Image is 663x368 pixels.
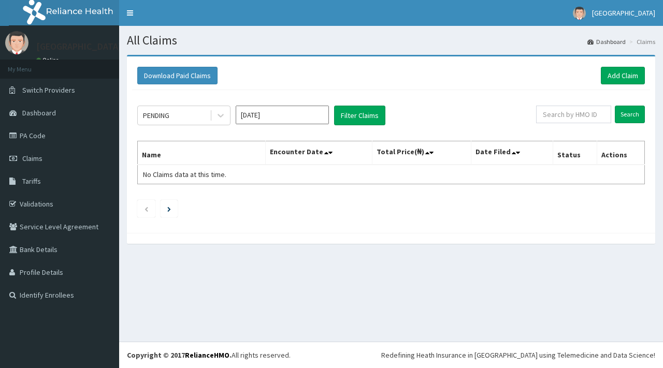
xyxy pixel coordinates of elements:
[536,106,611,123] input: Search by HMO ID
[601,67,645,84] a: Add Claim
[127,34,655,47] h1: All Claims
[36,42,122,51] p: [GEOGRAPHIC_DATA]
[22,85,75,95] span: Switch Providers
[5,31,28,54] img: User Image
[615,106,645,123] input: Search
[127,350,232,360] strong: Copyright © 2017 .
[334,106,385,125] button: Filter Claims
[381,350,655,360] div: Redefining Heath Insurance in [GEOGRAPHIC_DATA] using Telemedicine and Data Science!
[553,141,597,165] th: Status
[144,204,149,213] a: Previous page
[22,176,41,186] span: Tariffs
[167,204,171,213] a: Next page
[471,141,553,165] th: Date Filed
[22,154,42,163] span: Claims
[236,106,329,124] input: Select Month and Year
[36,56,61,64] a: Online
[138,141,266,165] th: Name
[143,170,226,179] span: No Claims data at this time.
[119,342,663,368] footer: All rights reserved.
[143,110,169,121] div: PENDING
[573,7,586,20] img: User Image
[265,141,372,165] th: Encounter Date
[597,141,644,165] th: Actions
[627,37,655,46] li: Claims
[185,350,229,360] a: RelianceHMO
[22,108,56,117] span: Dashboard
[137,67,218,84] button: Download Paid Claims
[372,141,471,165] th: Total Price(₦)
[587,37,626,46] a: Dashboard
[592,8,655,18] span: [GEOGRAPHIC_DATA]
